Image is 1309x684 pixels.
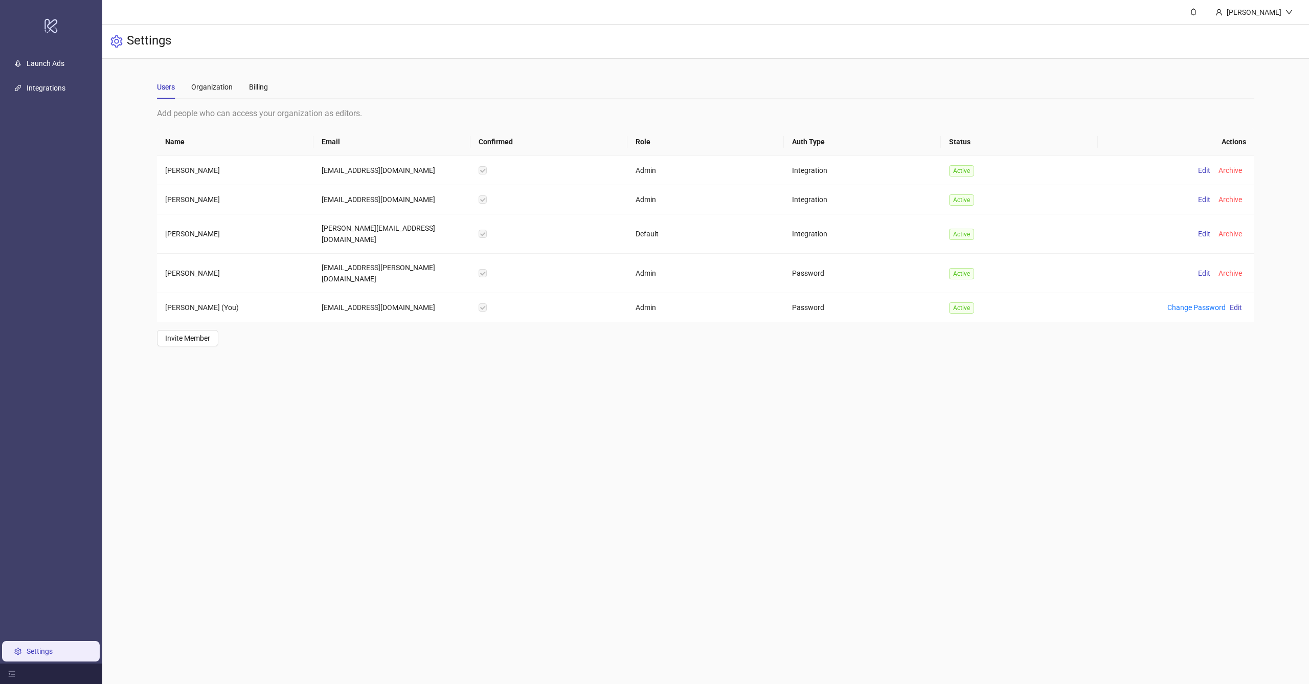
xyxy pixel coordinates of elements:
button: Edit [1194,228,1214,240]
td: Password [784,254,941,293]
button: Archive [1214,228,1246,240]
td: [PERSON_NAME] [157,156,314,185]
td: Admin [627,156,784,185]
th: Email [313,128,470,156]
button: Edit [1194,164,1214,176]
td: Integration [784,185,941,214]
span: Archive [1218,166,1242,174]
button: Archive [1214,267,1246,279]
td: [PERSON_NAME] [157,254,314,293]
span: setting [110,35,123,48]
span: Active [949,229,974,240]
span: Active [949,302,974,314]
th: Actions [1098,128,1255,156]
span: user [1215,9,1223,16]
td: Password [784,293,941,322]
span: Edit [1198,195,1210,204]
span: Archive [1218,195,1242,204]
span: Active [949,268,974,279]
td: [EMAIL_ADDRESS][DOMAIN_NAME] [313,293,470,322]
span: Edit [1198,166,1210,174]
button: Edit [1194,193,1214,206]
td: [PERSON_NAME] [157,214,314,254]
span: Invite Member [165,334,210,342]
td: [PERSON_NAME] (You) [157,293,314,322]
a: Change Password [1167,303,1226,312]
div: Add people who can access your organization as editors. [157,107,1254,120]
td: Admin [627,185,784,214]
td: Admin [627,254,784,293]
td: Admin [627,293,784,322]
div: [PERSON_NAME] [1223,7,1285,18]
button: Edit [1194,267,1214,279]
a: Integrations [27,84,65,92]
th: Name [157,128,314,156]
th: Confirmed [470,128,627,156]
td: [PERSON_NAME] [157,185,314,214]
td: [EMAIL_ADDRESS][DOMAIN_NAME] [313,185,470,214]
span: Archive [1218,269,1242,277]
span: Active [949,165,974,176]
div: Organization [191,81,233,93]
span: bell [1190,8,1197,15]
span: Archive [1218,230,1242,238]
button: Edit [1226,301,1246,314]
th: Role [627,128,784,156]
th: Auth Type [784,128,941,156]
button: Invite Member [157,330,218,346]
div: Users [157,81,175,93]
span: Active [949,194,974,206]
span: Edit [1230,303,1242,312]
th: Status [941,128,1098,156]
td: [EMAIL_ADDRESS][PERSON_NAME][DOMAIN_NAME] [313,254,470,293]
td: Default [627,214,784,254]
span: menu-fold [8,670,15,677]
span: down [1285,9,1293,16]
h3: Settings [127,33,171,50]
td: Integration [784,214,941,254]
span: Edit [1198,230,1210,238]
td: Integration [784,156,941,185]
button: Archive [1214,193,1246,206]
td: [EMAIL_ADDRESS][DOMAIN_NAME] [313,156,470,185]
a: Settings [27,647,53,655]
div: Billing [249,81,268,93]
td: [PERSON_NAME][EMAIL_ADDRESS][DOMAIN_NAME] [313,214,470,254]
span: Edit [1198,269,1210,277]
button: Archive [1214,164,1246,176]
a: Launch Ads [27,59,64,68]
